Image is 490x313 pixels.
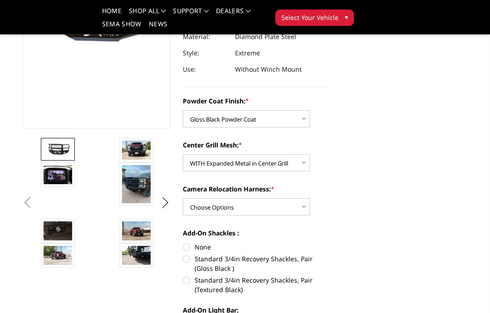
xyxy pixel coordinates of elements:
[183,184,330,194] label: Camera Relocation Harness:
[173,8,209,21] a: Support
[149,21,167,34] a: News
[122,246,151,265] img: 2023-2026 Ford F250-350 - FT Series - Extreme Front Bumper
[183,61,228,78] dt: Use:
[183,242,330,252] label: None
[183,45,228,61] dt: Style:
[445,269,490,313] iframe: Chat Widget
[183,228,330,238] label: Add-On Shackles :
[44,221,72,240] img: 2023-2026 Ford F250-350 - FT Series - Extreme Front Bumper
[235,61,302,78] dd: Without Winch Mount
[129,8,166,21] a: shop all
[216,8,250,21] a: Dealers
[122,165,151,203] img: 2023-2026 Ford F250-350 - FT Series - Extreme Front Bumper
[44,246,72,265] img: 2023-2026 Ford F250-350 - FT Series - Extreme Front Bumper
[235,45,260,61] dd: Extreme
[235,29,296,45] dd: Diamond Plate Steel
[159,196,172,210] button: Next
[275,10,354,26] button: Select Your Vehicle
[183,140,330,150] label: Center Grill Mesh:
[183,254,330,273] label: Standard 3/4in Recovery Shackles, Pair (Gloss Black )
[183,29,228,45] dt: Material:
[122,221,151,240] img: 2023-2026 Ford F250-350 - FT Series - Extreme Front Bumper
[183,275,330,294] label: Standard 3/4in Recovery Shackles, Pair (Textured Black)
[122,141,151,160] img: 2023-2026 Ford F250-350 - FT Series - Extreme Front Bumper
[281,13,338,22] span: Select Your Vehicle
[102,21,142,34] a: SEMA Show
[183,96,330,106] label: Powder Coat Finish:
[44,142,72,156] img: 2023-2026 Ford F250-350 - FT Series - Extreme Front Bumper
[345,12,348,22] span: ▾
[102,8,122,21] a: Home
[20,196,34,210] button: Previous
[44,165,72,184] img: Clear View Camera: Relocate your front camera and keep the functionality completely.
